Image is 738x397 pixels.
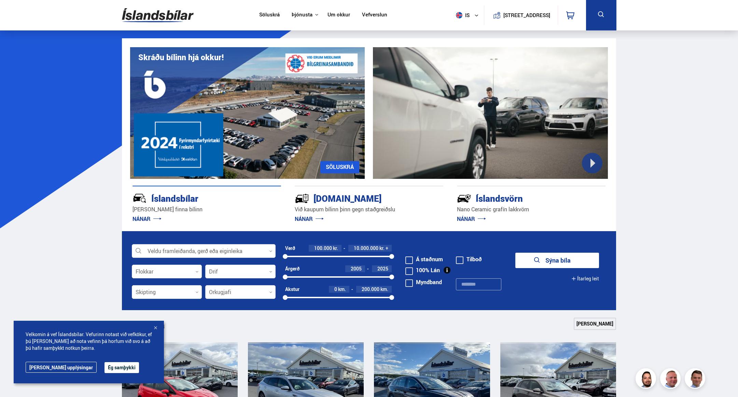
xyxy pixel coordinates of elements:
img: svg+xml;base64,PHN2ZyB4bWxucz0iaHR0cDovL3d3dy53My5vcmcvMjAwMC9zdmciIHdpZHRoPSI1MTIiIGhlaWdodD0iNT... [456,12,462,18]
span: 10.000.000 [354,245,378,251]
span: + [386,246,388,251]
p: Nano Ceramic grafín lakkvörn [457,206,605,213]
a: NÁNAR [133,215,162,223]
img: eKx6w-_Home_640_.png [130,47,365,179]
img: G0Ugv5HjCgRt.svg [122,4,194,26]
a: [PERSON_NAME] [574,318,616,330]
div: Verð [285,246,295,251]
button: [STREET_ADDRESS] [506,12,548,18]
span: 100.000 [314,245,332,251]
button: Sýna bíla [515,253,599,268]
img: FbJEzSuNWCJXmdc-.webp [686,369,706,390]
a: Vefverslun [362,12,387,19]
button: Ég samþykki [105,362,139,373]
div: Íslandsbílar [133,192,257,204]
a: SÖLUSKRÁ [320,161,359,173]
span: 2025 [377,265,388,272]
a: [STREET_ADDRESS] [488,5,554,25]
label: Á staðnum [405,256,443,262]
span: kr. [379,246,385,251]
label: Myndband [405,279,442,285]
span: 200.000 [362,286,379,292]
h1: Nýtt á skrá [122,320,177,334]
div: Íslandsvörn [457,192,581,204]
button: Ítarleg leit [571,271,599,287]
a: NÁNAR [457,215,486,223]
span: kr. [333,246,338,251]
h1: Skráðu bílinn hjá okkur! [138,53,224,62]
img: nhp88E3Fdnt1Opn2.png [637,369,657,390]
img: siFngHWaQ9KaOqBr.png [661,369,682,390]
span: km. [338,287,346,292]
span: 0 [334,286,337,292]
span: km. [380,287,388,292]
div: [DOMAIN_NAME] [295,192,419,204]
p: Við kaupum bílinn þinn gegn staðgreiðslu [295,206,443,213]
p: [PERSON_NAME] finna bílinn [133,206,281,213]
a: [PERSON_NAME] upplýsingar [26,362,97,373]
span: 2005 [351,265,362,272]
img: JRvxyua_JYH6wB4c.svg [133,191,147,206]
span: Velkomin á vef Íslandsbílar. Vefurinn notast við vefkökur, ef þú [PERSON_NAME] að nota vefinn þá ... [26,331,152,352]
button: Þjónusta [292,12,312,18]
button: is [453,5,484,25]
span: is [453,12,470,18]
a: NÁNAR [295,215,324,223]
a: Um okkur [328,12,350,19]
label: 100% Lán [405,267,440,273]
div: Árgerð [285,266,300,272]
label: Tilboð [456,256,482,262]
img: -Svtn6bYgwAsiwNX.svg [457,191,471,206]
a: Söluskrá [259,12,280,19]
div: Akstur [285,287,300,292]
img: tr5P-W3DuiFaO7aO.svg [295,191,309,206]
